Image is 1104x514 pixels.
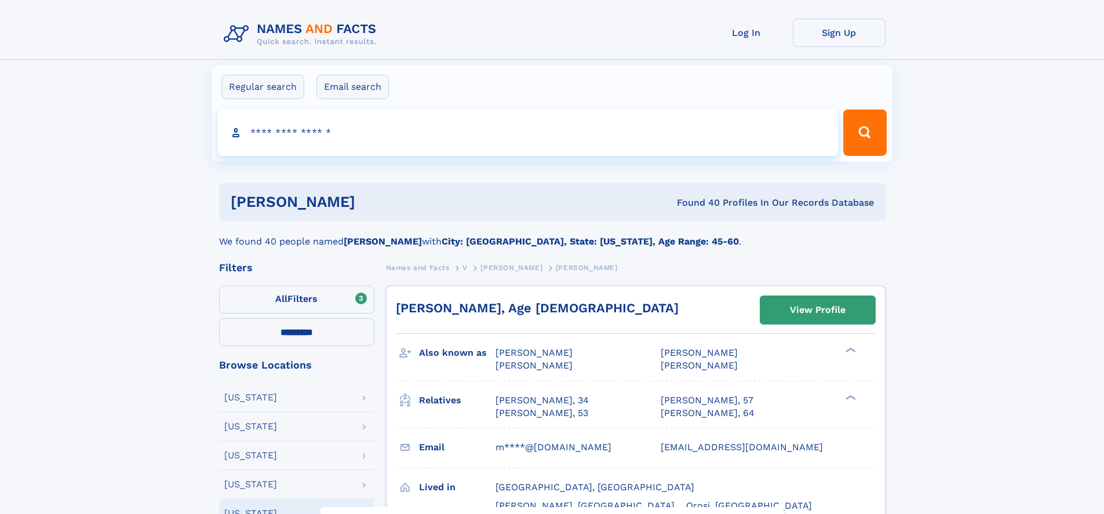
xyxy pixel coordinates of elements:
[419,438,495,457] h3: Email
[462,264,468,272] span: V
[221,75,304,99] label: Regular search
[419,477,495,497] h3: Lived in
[843,110,886,156] button: Search Button
[790,297,846,323] div: View Profile
[843,393,857,401] div: ❯
[480,264,542,272] span: [PERSON_NAME]
[793,19,886,47] a: Sign Up
[316,75,389,99] label: Email search
[219,360,374,370] div: Browse Locations
[224,451,277,460] div: [US_STATE]
[686,500,812,511] span: Orosi, [GEOGRAPHIC_DATA]
[419,391,495,410] h3: Relatives
[396,301,679,315] a: [PERSON_NAME], Age [DEMOGRAPHIC_DATA]
[661,347,738,358] span: [PERSON_NAME]
[462,260,468,275] a: V
[231,195,516,209] h1: [PERSON_NAME]
[224,480,277,489] div: [US_STATE]
[843,347,857,354] div: ❯
[218,110,839,156] input: search input
[760,296,875,324] a: View Profile
[516,196,874,209] div: Found 40 Profiles In Our Records Database
[275,293,287,304] span: All
[661,442,823,453] span: [EMAIL_ADDRESS][DOMAIN_NAME]
[495,360,573,371] span: [PERSON_NAME]
[224,422,277,431] div: [US_STATE]
[700,19,793,47] a: Log In
[344,236,422,247] b: [PERSON_NAME]
[661,407,755,420] a: [PERSON_NAME], 64
[442,236,739,247] b: City: [GEOGRAPHIC_DATA], State: [US_STATE], Age Range: 45-60
[219,221,886,249] div: We found 40 people named with .
[495,500,675,511] span: [PERSON_NAME], [GEOGRAPHIC_DATA]
[419,343,495,363] h3: Also known as
[219,19,386,50] img: Logo Names and Facts
[661,360,738,371] span: [PERSON_NAME]
[224,393,277,402] div: [US_STATE]
[556,264,618,272] span: [PERSON_NAME]
[495,347,573,358] span: [PERSON_NAME]
[386,260,450,275] a: Names and Facts
[219,263,374,273] div: Filters
[495,482,694,493] span: [GEOGRAPHIC_DATA], [GEOGRAPHIC_DATA]
[661,394,753,407] a: [PERSON_NAME], 57
[495,407,588,420] a: [PERSON_NAME], 53
[495,394,589,407] a: [PERSON_NAME], 34
[480,260,542,275] a: [PERSON_NAME]
[219,286,374,313] label: Filters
